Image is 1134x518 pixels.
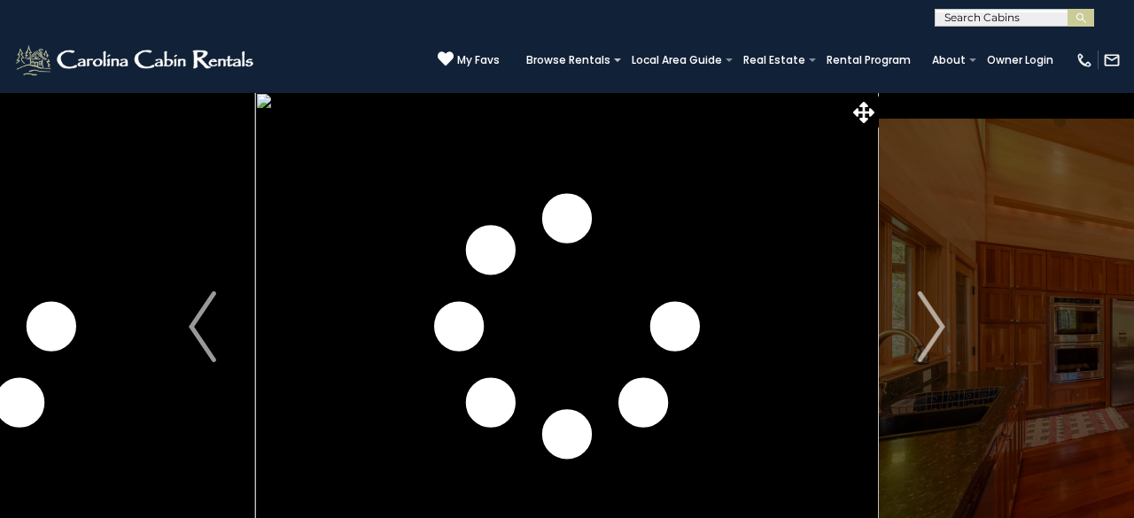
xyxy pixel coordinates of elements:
[517,48,619,73] a: Browse Rentals
[438,50,500,69] a: My Favs
[1103,51,1121,69] img: mail-regular-white.png
[923,48,975,73] a: About
[623,48,731,73] a: Local Area Guide
[13,43,259,78] img: White-1-2.png
[918,291,944,362] img: arrow
[734,48,814,73] a: Real Estate
[457,52,500,68] span: My Favs
[818,48,920,73] a: Rental Program
[189,291,215,362] img: arrow
[1076,51,1093,69] img: phone-regular-white.png
[978,48,1062,73] a: Owner Login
